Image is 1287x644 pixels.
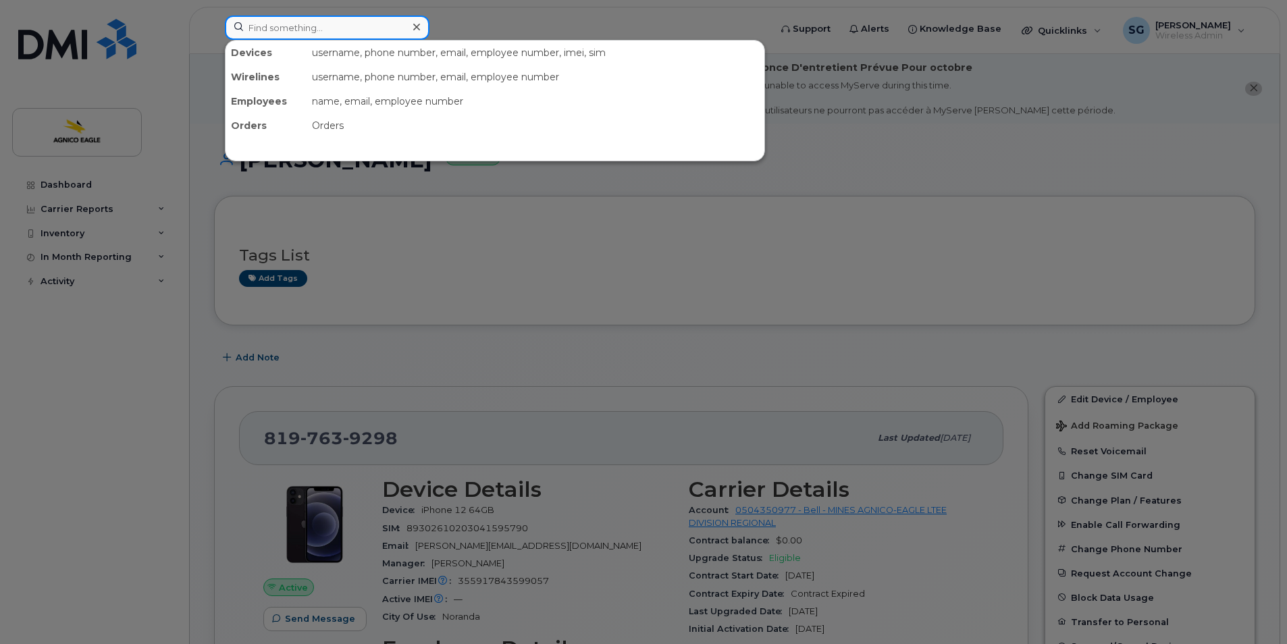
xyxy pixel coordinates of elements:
[307,65,764,89] div: username, phone number, email, employee number
[226,65,307,89] div: Wirelines
[226,41,307,65] div: Devices
[226,113,307,138] div: Orders
[307,89,764,113] div: name, email, employee number
[226,89,307,113] div: Employees
[307,41,764,65] div: username, phone number, email, employee number, imei, sim
[307,113,764,138] div: Orders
